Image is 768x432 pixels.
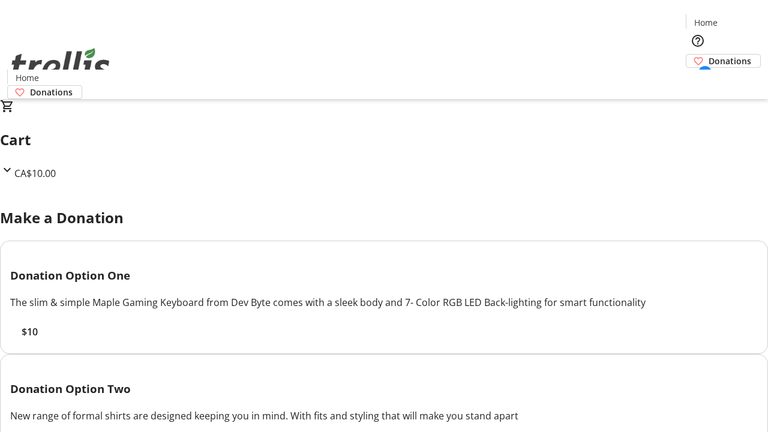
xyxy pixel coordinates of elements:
[7,35,114,95] img: Orient E2E Organization bW73qfA9ru's Logo
[686,29,710,53] button: Help
[30,86,73,98] span: Donations
[686,54,761,68] a: Donations
[10,409,758,423] div: New range of formal shirts are designed keeping you in mind. With fits and styling that will make...
[16,71,39,84] span: Home
[14,167,56,180] span: CA$10.00
[22,325,38,339] span: $10
[709,55,751,67] span: Donations
[686,16,725,29] a: Home
[10,295,758,310] div: The slim & simple Maple Gaming Keyboard from Dev Byte comes with a sleek body and 7- Color RGB LE...
[7,85,82,99] a: Donations
[10,267,758,284] h3: Donation Option One
[8,71,46,84] a: Home
[686,68,710,92] button: Cart
[10,325,49,339] button: $10
[694,16,718,29] span: Home
[10,380,758,397] h3: Donation Option Two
